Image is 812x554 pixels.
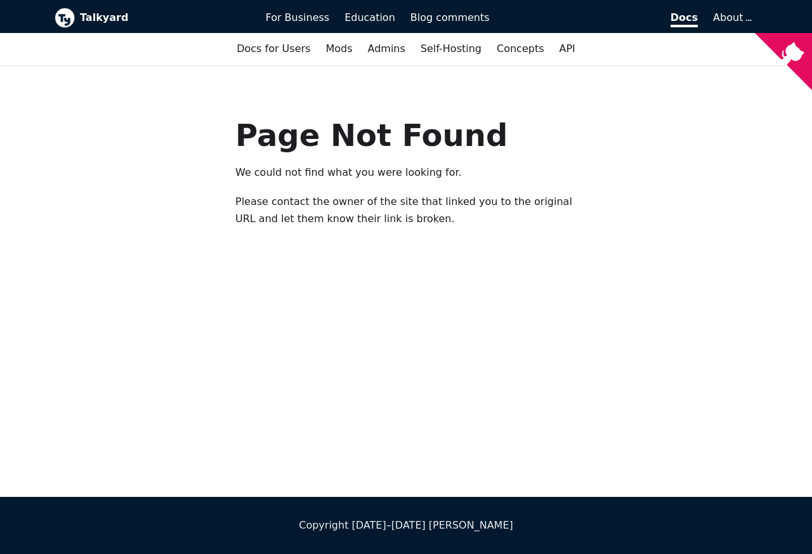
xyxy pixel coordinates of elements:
a: Admins [360,38,413,60]
span: Docs [671,11,698,27]
a: Concepts [489,38,552,60]
a: Docs [497,7,706,29]
a: About [713,11,750,23]
a: Talkyard logoTalkyard [55,8,248,28]
span: For Business [266,11,330,23]
a: Docs for Users [229,38,318,60]
b: Talkyard [80,10,248,26]
a: Education [337,7,403,29]
h1: Page Not Found [235,116,577,154]
a: Blog comments [403,7,497,29]
a: Self-Hosting [413,38,489,60]
a: Mods [318,38,360,60]
a: For Business [258,7,337,29]
p: We could not find what you were looking for. [235,164,577,181]
span: Education [344,11,395,23]
img: Talkyard logo [55,8,75,28]
p: Please contact the owner of the site that linked you to the original URL and let them know their ... [235,194,577,227]
div: Copyright [DATE]–[DATE] [PERSON_NAME] [55,517,757,534]
span: Blog comments [410,11,490,23]
a: API [552,38,583,60]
